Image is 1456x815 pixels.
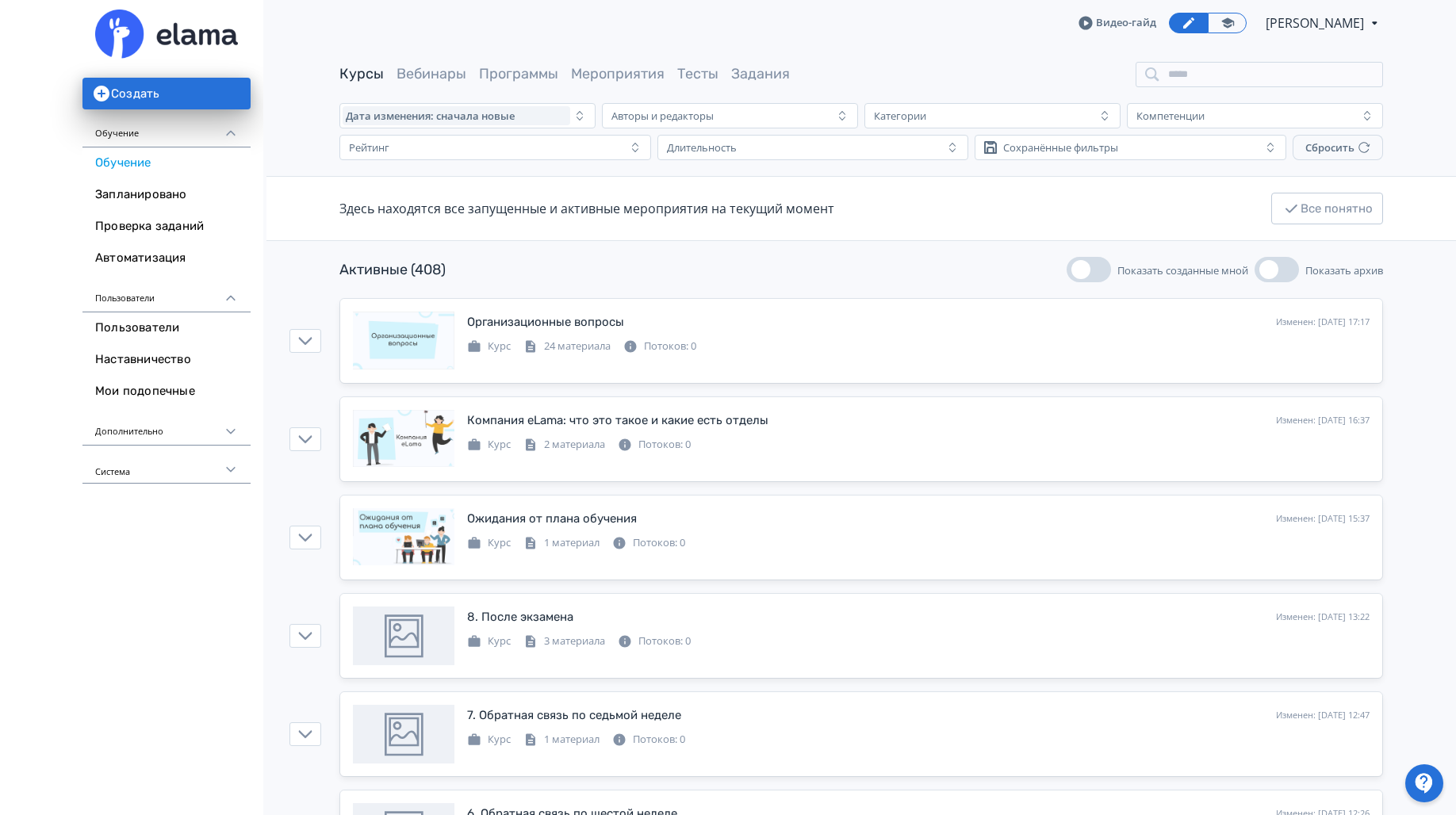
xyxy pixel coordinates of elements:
a: Проверка заданий [82,211,251,243]
a: Программы [479,65,558,82]
button: Компетенции [1127,103,1383,128]
div: Авторы и редакторы [611,109,714,122]
div: 3 материала [523,633,605,649]
a: Переключиться в режим ученика [1208,13,1247,33]
button: Длительность [657,135,969,160]
span: Александра Чапля [1266,13,1366,33]
div: Активные (408) [339,259,446,281]
a: Пользователи [82,312,251,344]
div: 8. После экзамена [467,608,573,626]
a: Задания [731,65,790,82]
button: Авторы и редакторы [602,103,858,128]
button: Категории [864,103,1121,128]
div: Организационные вопросы [467,313,624,331]
div: Курс [467,437,511,453]
a: Видео-гайд [1079,15,1156,31]
a: Запланировано [82,179,251,211]
div: Потоков: 0 [618,633,691,649]
div: Здесь находятся все запущенные и активные мероприятия на текущий момент [339,199,834,218]
span: Показать архив [1305,263,1383,277]
div: 24 материала [523,339,611,354]
div: 2 материала [523,437,605,453]
a: Мероприятия [571,65,665,82]
div: Потоков: 0 [618,437,691,453]
div: Курс [467,633,511,649]
div: 7. Обратная связь по седьмой неделе [467,706,681,725]
div: Изменен: [DATE] 15:37 [1276,512,1370,526]
a: Курсы [339,65,384,82]
div: Курс [467,535,511,551]
div: Система [82,446,251,484]
div: Изменен: [DATE] 12:47 [1276,709,1370,722]
img: https://files.teachbase.ru/system/account/49446/logo/medium-41563bfb68b138c87ea16aa7a8c83070.png [95,10,238,59]
span: Показать созданные мной [1117,263,1248,277]
div: Пользователи [82,274,251,312]
button: Сбросить [1293,135,1383,160]
div: Потоков: 0 [623,339,696,354]
div: Обучение [82,109,251,147]
div: Длительность [667,141,737,154]
div: 1 материал [523,535,600,551]
button: Сохранённые фильтры [975,135,1286,160]
button: Дата изменения: сначала новые [339,103,596,128]
div: Курс [467,339,511,354]
a: Мои подопечные [82,376,251,407]
a: Автоматизация [82,243,251,274]
div: Изменен: [DATE] 13:22 [1276,610,1370,624]
div: Изменен: [DATE] 16:37 [1276,414,1370,427]
div: Изменен: [DATE] 17:17 [1276,316,1370,329]
div: Курс [467,732,511,748]
a: Наставничество [82,344,251,376]
div: Рейтинг [349,141,389,154]
button: Все понятно [1271,193,1383,224]
a: Тесты [677,65,718,82]
button: Рейтинг [339,135,651,160]
div: Компетенции [1136,109,1205,122]
div: Сохранённые фильтры [1003,141,1118,154]
div: Потоков: 0 [612,535,685,551]
a: Обучение [82,147,251,179]
a: Вебинары [397,65,466,82]
span: Дата изменения: сначала новые [346,109,515,122]
div: Компания eLama: что это такое и какие есть отделы [467,411,768,430]
div: 1 материал [523,732,600,748]
div: Ожидания от плана обучения [467,510,637,528]
div: Категории [874,109,926,122]
div: Дополнительно [82,407,251,446]
div: Потоков: 0 [612,732,685,748]
button: Создать [82,78,251,109]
